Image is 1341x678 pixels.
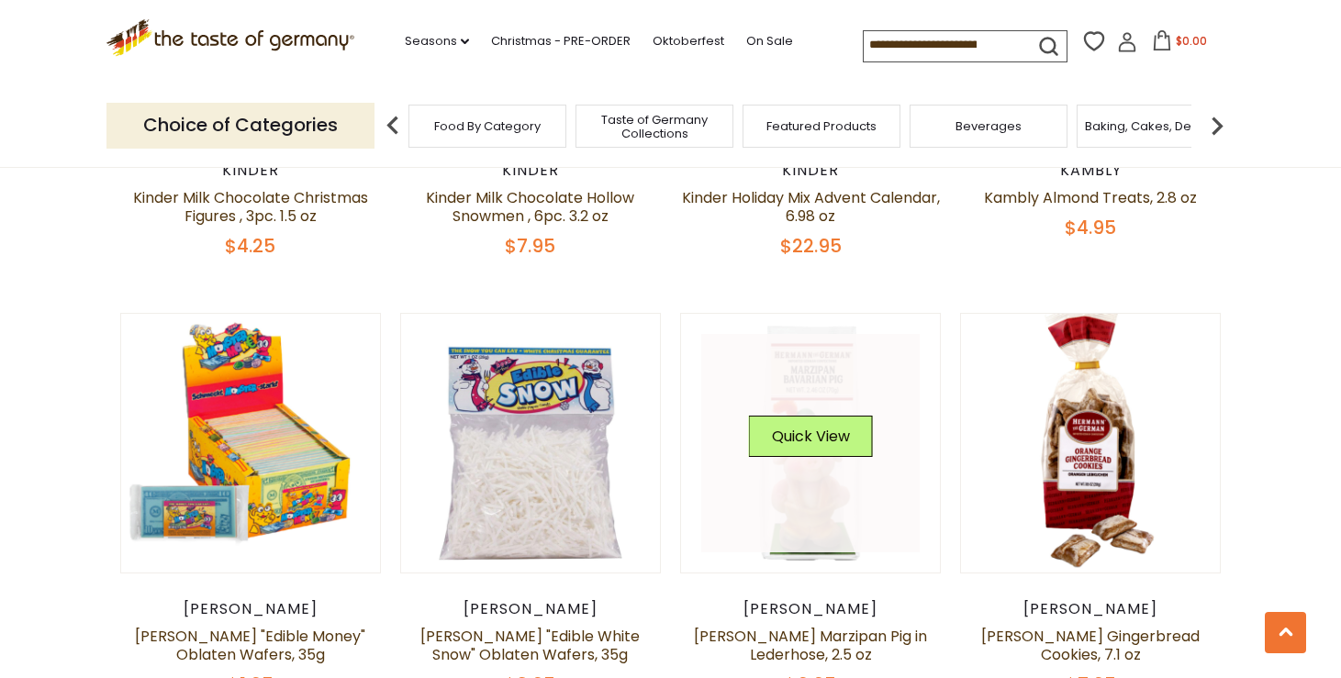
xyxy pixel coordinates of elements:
[955,119,1022,133] a: Beverages
[1065,215,1116,240] span: $4.95
[106,103,374,148] p: Choice of Categories
[120,600,382,618] div: [PERSON_NAME]
[120,161,382,180] div: Kinder
[960,600,1222,618] div: [PERSON_NAME]
[1085,119,1227,133] a: Baking, Cakes, Desserts
[1199,107,1235,144] img: next arrow
[984,187,1197,208] a: Kambly Almond Treats, 2.8 oz
[1141,30,1219,58] button: $0.00
[766,119,877,133] a: Featured Products
[653,31,724,51] a: Oktoberfest
[961,314,1221,573] img: Hermann Orange Gingerbread Cookies, 7.1 oz
[420,626,640,665] a: [PERSON_NAME] "Edible White Snow" Oblaten Wafers, 35g
[680,600,942,618] div: [PERSON_NAME]
[682,187,940,227] a: Kinder Holiday Mix Advent Calendar, 6.98 oz
[780,233,842,259] span: $22.95
[681,314,941,573] img: Hermann Bavarian Marzipan Pig in Lederhose, 2.5 oz
[426,187,634,227] a: Kinder Milk Chocolate Hollow Snowmen , 6pc. 3.2 oz
[694,626,927,665] a: [PERSON_NAME] Marzipan Pig in Lederhose, 2.5 oz
[401,314,661,573] img: Hoch "Edible White Snow" Oblaten Wafers, 35g
[746,31,793,51] a: On Sale
[225,233,275,259] span: $4.25
[400,600,662,618] div: [PERSON_NAME]
[133,187,368,227] a: Kinder Milk Chocolate Christmas Figures , 3pc. 1.5 oz
[405,31,469,51] a: Seasons
[135,626,365,665] a: [PERSON_NAME] "Edible Money" Oblaten Wafers, 35g
[505,233,555,259] span: $7.95
[749,416,873,457] button: Quick View
[491,31,631,51] a: Christmas - PRE-ORDER
[434,119,541,133] a: Food By Category
[981,626,1200,665] a: [PERSON_NAME] Gingerbread Cookies, 7.1 oz
[121,314,381,573] img: Hoch "Edible Money" Oblaten Wafers, 35g
[1176,33,1207,49] span: $0.00
[400,161,662,180] div: Kinder
[960,161,1222,180] div: Kambly
[374,107,411,144] img: previous arrow
[581,113,728,140] a: Taste of Germany Collections
[680,161,942,180] div: Kinder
